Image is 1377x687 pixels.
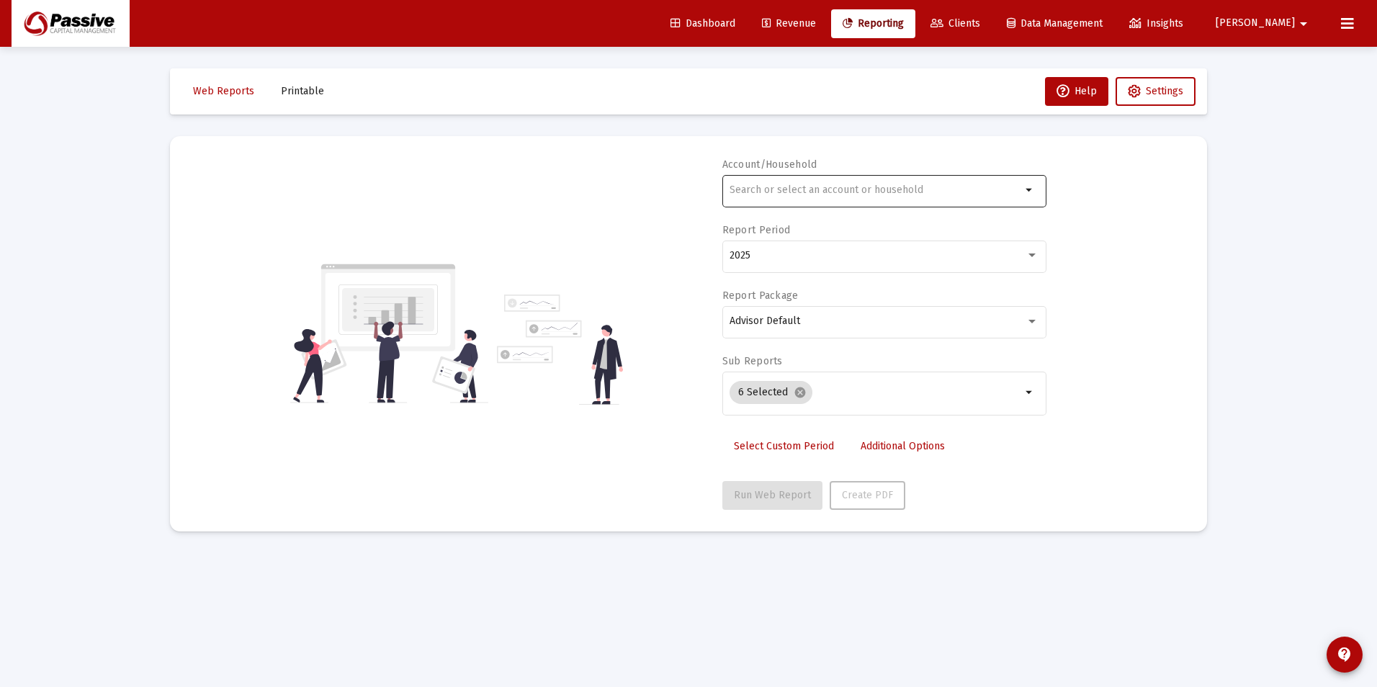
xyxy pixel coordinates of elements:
[1045,77,1108,106] button: Help
[722,158,817,171] label: Account/Household
[659,9,747,38] a: Dashboard
[730,249,750,261] span: 2025
[1216,17,1295,30] span: [PERSON_NAME]
[1118,9,1195,38] a: Insights
[1057,85,1097,97] span: Help
[861,440,945,452] span: Additional Options
[794,386,807,399] mat-icon: cancel
[995,9,1114,38] a: Data Management
[193,85,254,97] span: Web Reports
[762,17,816,30] span: Revenue
[1146,85,1183,97] span: Settings
[181,77,266,106] button: Web Reports
[734,489,811,501] span: Run Web Report
[290,262,488,405] img: reporting
[930,17,980,30] span: Clients
[1021,181,1039,199] mat-icon: arrow_drop_down
[1021,384,1039,401] mat-icon: arrow_drop_down
[22,9,119,38] img: Dashboard
[722,355,783,367] label: Sub Reports
[734,440,834,452] span: Select Custom Period
[730,184,1021,196] input: Search or select an account or household
[730,315,800,327] span: Advisor Default
[1295,9,1312,38] mat-icon: arrow_drop_down
[722,224,791,236] label: Report Period
[730,381,812,404] mat-chip: 6 Selected
[919,9,992,38] a: Clients
[1336,646,1353,663] mat-icon: contact_support
[730,378,1021,407] mat-chip-list: Selection
[722,481,822,510] button: Run Web Report
[750,9,827,38] a: Revenue
[269,77,336,106] button: Printable
[281,85,324,97] span: Printable
[722,289,799,302] label: Report Package
[1116,77,1196,106] button: Settings
[830,481,905,510] button: Create PDF
[670,17,735,30] span: Dashboard
[1129,17,1183,30] span: Insights
[831,9,915,38] a: Reporting
[497,295,623,405] img: reporting-alt
[842,489,893,501] span: Create PDF
[1007,17,1103,30] span: Data Management
[1198,9,1329,37] button: [PERSON_NAME]
[843,17,904,30] span: Reporting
